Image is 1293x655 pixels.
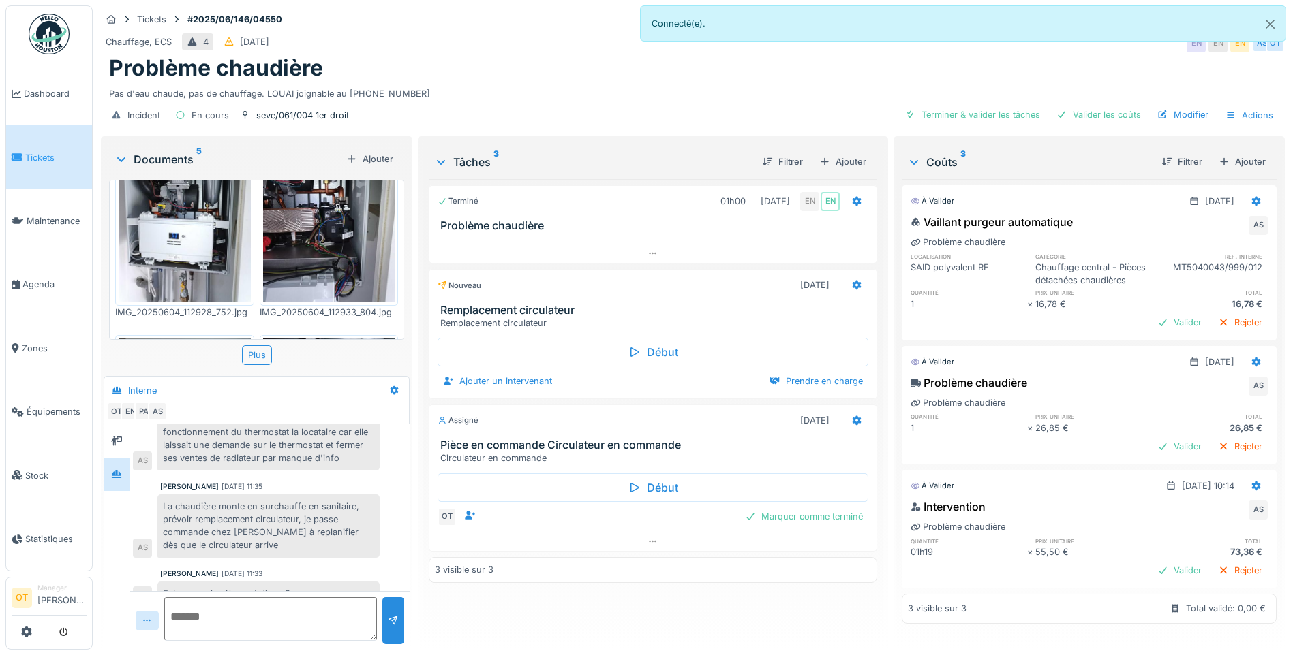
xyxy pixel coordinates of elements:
[1035,412,1151,421] h6: prix unitaire
[1035,421,1151,434] div: 26,85 €
[109,55,323,81] h1: Problème chaudière
[1208,33,1228,52] div: EN
[1035,288,1151,297] h6: prix unitaire
[911,236,1005,249] div: Problème chaudière
[196,151,202,167] sup: 5
[1252,33,1271,52] div: AS
[911,298,1026,310] div: 1
[133,586,152,605] div: MD
[1219,106,1279,125] div: Actions
[440,317,871,330] div: Remplacement circulateur
[911,374,1027,391] div: Problème chaudière
[757,153,808,171] div: Filtrer
[438,195,478,207] div: Terminé
[109,82,1277,100] div: Pas d'eau chaude, pas de chauffage. LOUAI joignable au [PHONE_NUMBER]
[25,469,87,482] span: Stock
[240,35,269,48] div: [DATE]
[911,214,1073,230] div: Vaillant purgeur automatique
[37,583,87,593] div: Manager
[1027,545,1036,558] div: ×
[1035,252,1151,261] h6: catégorie
[157,494,380,558] div: La chaudière monte en surchauffe en sanitaire, prévoir remplacement circulateur, je passe command...
[119,127,251,302] img: l8mkl519c3jz1rqr5t5skza5bjgo
[6,507,92,571] a: Statistiques
[1205,195,1234,208] div: [DATE]
[1249,377,1268,396] div: AS
[137,13,166,26] div: Tickets
[440,451,871,464] div: Circulateur en commande
[1152,106,1214,124] div: Modifier
[640,5,1287,42] div: Connecté(e).
[800,192,819,211] div: EN
[1249,500,1268,520] div: AS
[256,109,349,122] div: seve/061/004 1er droit
[908,602,967,615] div: 3 visible sur 3
[1035,298,1151,310] div: 16,78 €
[22,342,87,355] span: Zones
[911,396,1005,409] div: Problème chaudière
[1205,355,1234,368] div: [DATE]
[911,520,1005,533] div: Problème chaudière
[341,150,399,168] div: Ajouter
[1152,261,1268,287] div: MT5040043/999/012
[1213,153,1271,171] div: Ajouter
[764,372,868,390] div: Prendre en charge
[1213,313,1268,332] div: Rejeter
[740,507,868,526] div: Marquer comme terminé
[6,62,92,125] a: Dashboard
[1152,537,1268,545] h6: total
[1152,313,1207,332] div: Valider
[438,507,457,526] div: OT
[263,127,395,302] img: l71em5q4jvr8w6gn20yrfypv51os
[157,581,380,605] div: Est-ce que la pièce est dispo ?
[12,588,32,608] li: OT
[115,306,254,319] div: IMG_20250604_112928_752.jpg
[203,35,209,48] div: 4
[148,402,167,421] div: AS
[6,253,92,316] a: Agenda
[24,87,87,100] span: Dashboard
[133,539,152,558] div: AS
[25,151,87,164] span: Tickets
[1152,412,1268,421] h6: total
[6,317,92,380] a: Zones
[911,252,1026,261] h6: localisation
[1152,252,1268,261] h6: ref. interne
[438,473,868,502] div: Début
[222,481,262,492] div: [DATE] 11:35
[440,438,871,451] h3: Pièce en commande Circulateur en commande
[160,481,219,492] div: [PERSON_NAME]
[720,195,746,208] div: 01h00
[6,125,92,189] a: Tickets
[1035,545,1151,558] div: 55,50 €
[29,14,70,54] img: Badge_color-CXgf-gQk.svg
[1230,33,1249,52] div: EN
[911,537,1026,545] h6: quantité
[27,214,87,227] span: Maintenance
[1027,421,1036,434] div: ×
[222,569,262,579] div: [DATE] 11:33
[1152,561,1207,579] div: Valider
[1187,33,1206,52] div: EN
[438,372,558,390] div: Ajouter un intervenant
[133,451,152,470] div: AS
[814,153,872,171] div: Ajouter
[1213,437,1268,456] div: Rejeter
[440,219,871,232] h3: Problème chaudière
[911,421,1026,434] div: 1
[106,35,172,48] div: Chauffage, ECS
[911,545,1026,558] div: 01h19
[263,338,395,514] img: wqmcyftrrw4wj83dd7imldpb812b
[182,13,288,26] strong: #2025/06/146/04550
[192,109,229,122] div: En cours
[900,106,1046,124] div: Terminer & valider les tâches
[160,569,219,579] div: [PERSON_NAME]
[134,402,153,421] div: PA
[911,412,1026,421] h6: quantité
[1186,602,1266,615] div: Total validé: 0,00 €
[242,345,272,365] div: Plus
[6,380,92,443] a: Équipements
[128,384,157,397] div: Interne
[115,151,341,167] div: Documents
[1035,537,1151,545] h6: prix unitaire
